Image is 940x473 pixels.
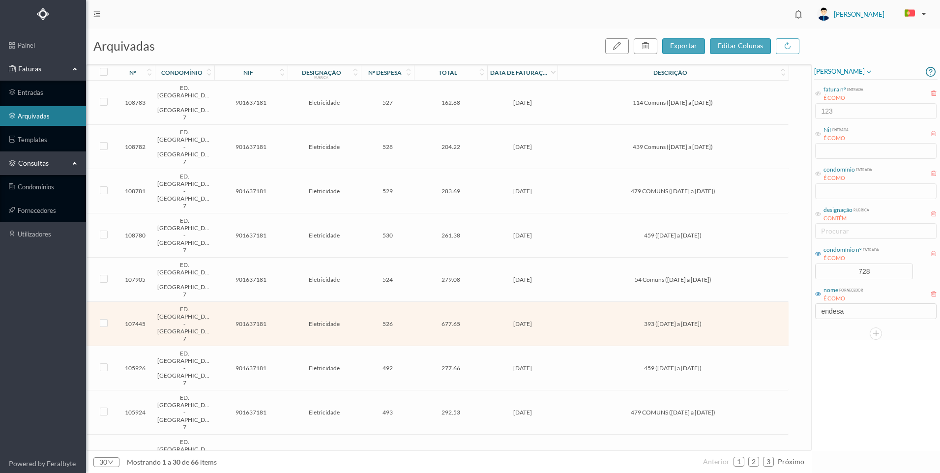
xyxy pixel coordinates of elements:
span: 105926 [118,364,152,372]
span: Eletricidade [290,320,358,327]
span: 30 [171,458,182,466]
span: 527 [363,99,411,106]
div: data de faturação [490,69,549,76]
span: 114 Comuns ([DATE] a [DATE]) [560,99,786,106]
span: 105924 [118,409,152,416]
li: Página Anterior [703,454,730,470]
div: nif [243,69,253,76]
span: 901637181 [217,320,285,327]
span: 1 [161,458,168,466]
span: a [168,458,171,466]
span: [DATE] [490,143,555,150]
div: designação [823,206,852,214]
div: designação [302,69,341,76]
span: 901637181 [217,409,285,416]
span: [DATE] [490,187,555,195]
span: 901637181 [217,364,285,372]
span: 283.69 [416,187,485,195]
span: ED. [GEOGRAPHIC_DATA] - [GEOGRAPHIC_DATA] 7 [157,128,211,165]
div: condomínio [823,165,855,174]
i: icon: menu-fold [93,11,100,18]
div: nº [129,69,136,76]
span: Eletricidade [290,276,358,283]
span: Eletricidade [290,99,358,106]
span: 901637181 [217,99,285,106]
span: 901637181 [217,143,285,150]
span: ED. [GEOGRAPHIC_DATA] - [GEOGRAPHIC_DATA] 7 [157,305,211,342]
li: 1 [734,457,744,467]
img: Logo [37,8,49,20]
span: 530 [363,232,411,239]
span: 292.53 [416,409,485,416]
span: 524 [363,276,411,283]
span: ED. [GEOGRAPHIC_DATA] - [GEOGRAPHIC_DATA] 7 [157,394,211,431]
span: [DATE] [490,276,555,283]
span: 492 [363,364,411,372]
div: fornecedor [838,286,863,293]
span: 107445 [118,320,152,327]
span: ED. [GEOGRAPHIC_DATA] - [GEOGRAPHIC_DATA] 7 [157,84,211,121]
button: editar colunas [710,38,771,54]
span: ED. [GEOGRAPHIC_DATA] - [GEOGRAPHIC_DATA] 7 [157,217,211,254]
div: entrada [831,125,849,133]
span: Eletricidade [290,232,358,239]
span: ED. [GEOGRAPHIC_DATA] - [GEOGRAPHIC_DATA] 7 [157,261,211,298]
span: 277.66 [416,364,485,372]
div: É COMO [823,94,863,102]
a: 2 [749,454,759,469]
div: É COMO [823,295,863,303]
i: icon: bell [792,8,805,21]
button: PT [897,6,930,22]
span: anterior [703,457,730,466]
a: 3 [764,454,773,469]
span: Eletricidade [290,143,358,150]
span: 279.08 [416,276,485,283]
span: [DATE] [490,99,555,106]
span: 108781 [118,187,152,195]
div: fatura nº [823,85,846,94]
span: 479 COMUNS ([DATE] a [DATE]) [560,187,786,195]
span: [DATE] [490,320,555,327]
span: 901637181 [217,276,285,283]
span: mostrando [127,458,161,466]
span: ED. [GEOGRAPHIC_DATA] - [GEOGRAPHIC_DATA] 7 [157,173,211,209]
div: Nif [823,125,831,134]
div: rubrica [314,75,328,79]
div: condomínio [161,69,203,76]
div: condomínio nº [823,245,862,254]
div: CONTÉM [823,214,869,223]
span: 108780 [118,232,152,239]
span: Eletricidade [290,187,358,195]
div: É COMO [823,134,849,143]
li: 3 [763,457,774,467]
span: 204.22 [416,143,485,150]
div: É COMO [823,254,879,263]
span: [DATE] [490,232,555,239]
span: 901637181 [217,232,285,239]
div: É COMO [823,174,872,182]
button: exportar [662,38,705,54]
span: próximo [778,457,804,466]
i: icon: down [107,459,114,465]
div: nome [823,286,838,295]
span: 66 [189,458,200,466]
div: 30 [99,455,107,470]
span: consultas [18,158,67,168]
span: 54 Comuns ([DATE] a [DATE]) [560,276,786,283]
span: [PERSON_NAME] [814,66,873,78]
span: 439 Comuns ([DATE] a [DATE]) [560,143,786,150]
span: [DATE] [490,364,555,372]
span: items [200,458,217,466]
span: 108782 [118,143,152,150]
div: entrada [846,85,863,92]
span: 677.65 [416,320,485,327]
li: Página Seguinte [778,454,804,470]
img: user_titan3.af2715ee.jpg [817,7,830,21]
span: 107905 [118,276,152,283]
span: Eletricidade [290,409,358,416]
span: 528 [363,143,411,150]
span: 901637181 [217,187,285,195]
a: 1 [734,454,744,469]
span: 162.68 [416,99,485,106]
span: 393 ([DATE] a [DATE]) [560,320,786,327]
